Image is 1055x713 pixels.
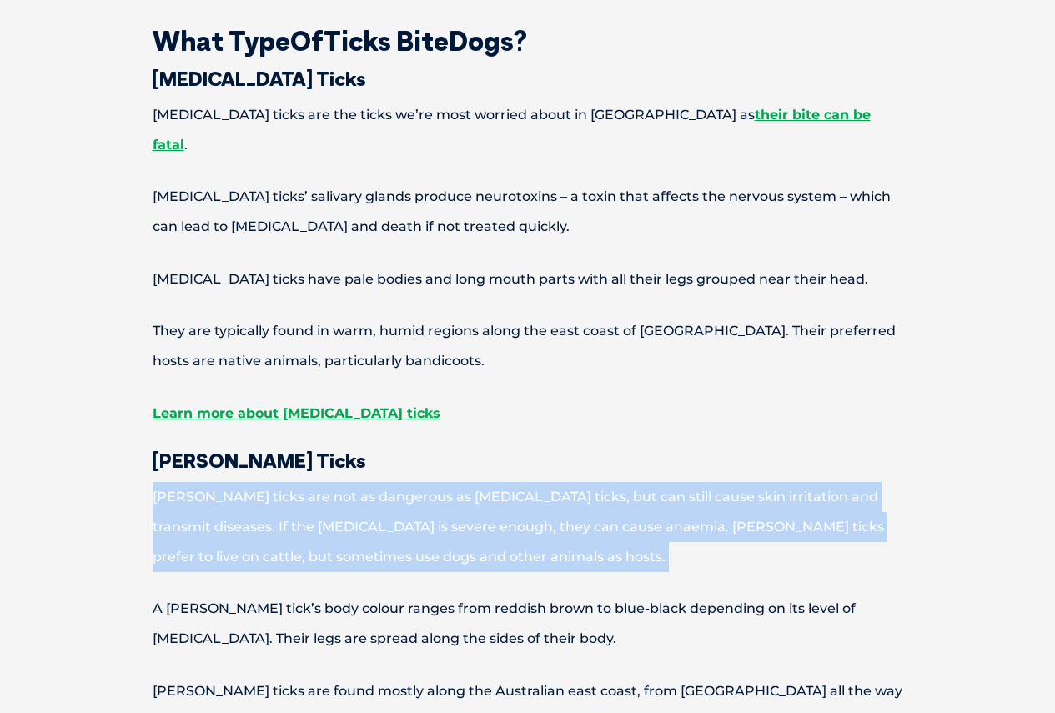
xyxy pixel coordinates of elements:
[94,594,962,654] p: A [PERSON_NAME] tick’s body colour ranges from reddish brown to blue-black depending on its level...
[153,107,871,153] a: their bite can be fatal
[153,66,366,91] span: [MEDICAL_DATA] Ticks
[449,24,527,58] span: Dogs?
[94,316,962,376] p: They are typically found in warm, humid regions along the east coast of [GEOGRAPHIC_DATA]. Their ...
[94,182,962,242] p: [MEDICAL_DATA] ticks’ salivary glands produce neurotoxins – a toxin that affects the nervous syst...
[290,24,324,58] span: Of
[94,100,962,160] p: [MEDICAL_DATA] ticks are the ticks we’re most worried about in [GEOGRAPHIC_DATA] as .
[324,24,449,58] span: Ticks Bite
[153,405,440,421] a: Learn more about [MEDICAL_DATA] ticks
[94,264,962,294] p: [MEDICAL_DATA] ticks have pale bodies and long mouth parts with all their legs grouped near their...
[94,482,962,572] p: [PERSON_NAME] ticks are not as dangerous as [MEDICAL_DATA] ticks, but can still cause skin irrita...
[153,24,290,58] span: What Type
[153,448,366,473] span: [PERSON_NAME] Ticks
